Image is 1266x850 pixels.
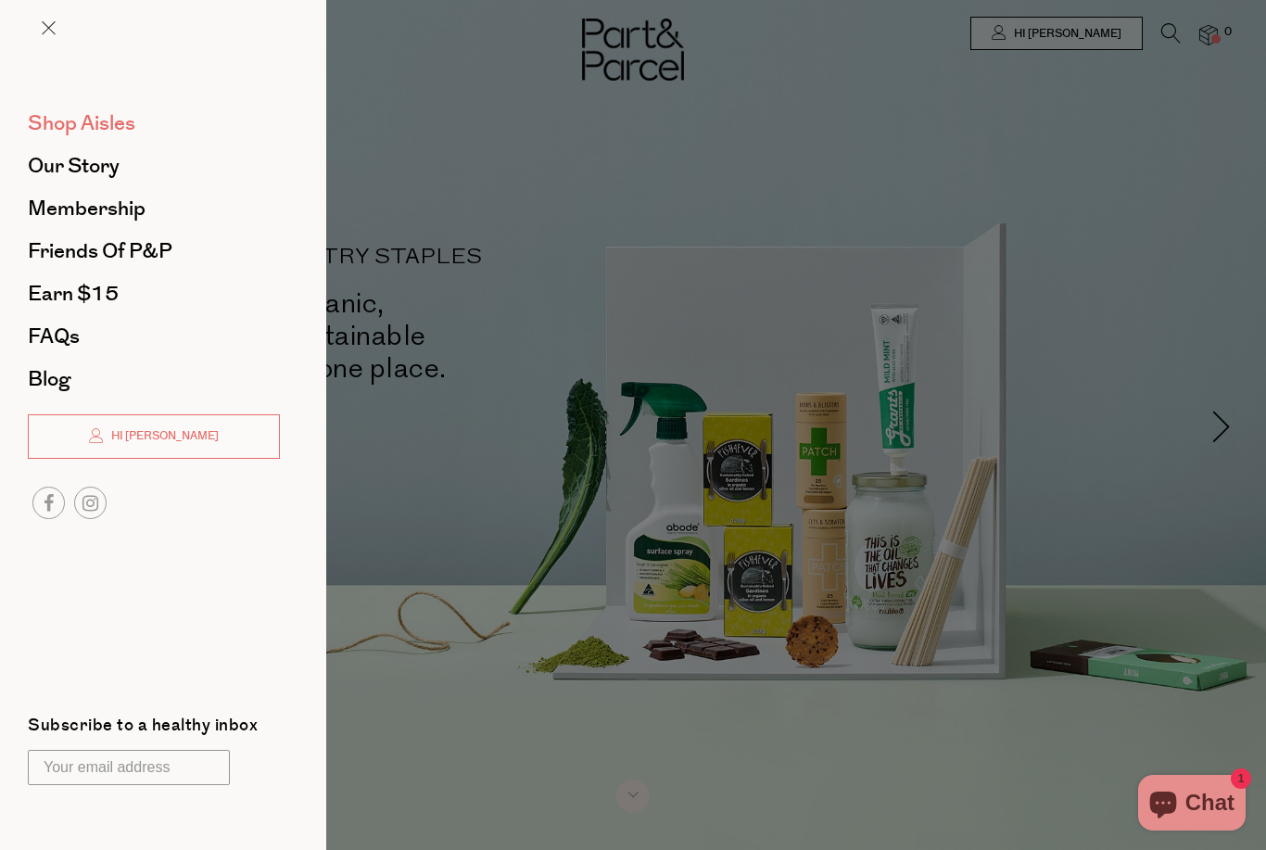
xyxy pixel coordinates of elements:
a: Earn $15 [28,284,280,304]
span: Membership [28,194,146,223]
a: Friends of P&P [28,241,280,261]
a: Our Story [28,156,280,176]
input: Your email address [28,750,230,785]
span: Hi [PERSON_NAME] [107,428,219,444]
span: Earn $15 [28,279,119,309]
span: FAQs [28,322,80,351]
span: Friends of P&P [28,236,172,266]
a: Hi [PERSON_NAME] [28,414,280,459]
span: Blog [28,364,70,394]
a: FAQs [28,326,280,347]
span: Shop Aisles [28,108,135,138]
a: Membership [28,198,280,219]
inbox-online-store-chat: Shopify online store chat [1133,775,1251,835]
a: Blog [28,369,280,389]
a: Shop Aisles [28,113,280,133]
label: Subscribe to a healthy inbox [28,717,258,741]
span: Our Story [28,151,120,181]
